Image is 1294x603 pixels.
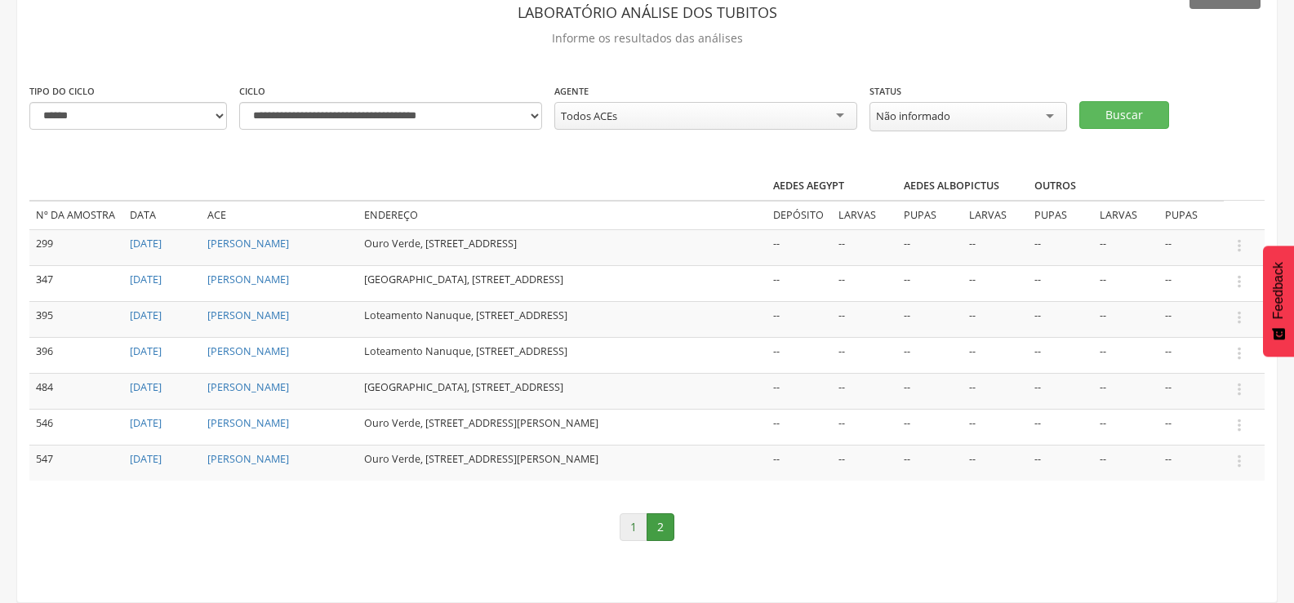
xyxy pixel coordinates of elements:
i:  [1230,380,1248,398]
td: -- [1028,229,1093,265]
td: -- [1093,409,1158,445]
td: -- [1093,373,1158,409]
a: [DATE] [130,416,162,430]
td: -- [832,409,897,445]
td: Ouro Verde, [STREET_ADDRESS][PERSON_NAME] [358,445,767,480]
td: -- [832,373,897,409]
td: Depósito [767,201,832,229]
td: -- [1158,265,1224,301]
label: Tipo do ciclo [29,85,95,98]
td: -- [963,229,1028,265]
td: ACE [201,201,358,229]
td: Pupas [1158,201,1224,229]
td: -- [1093,337,1158,373]
td: Larvas [1093,201,1158,229]
a: [PERSON_NAME] [207,452,289,466]
td: 395 [29,301,123,337]
td: Larvas [963,201,1028,229]
td: -- [897,301,963,337]
td: Loteamento Nanuque, [STREET_ADDRESS] [358,301,767,337]
p: Informe os resultados das análises [29,27,1265,50]
label: Ciclo [239,85,265,98]
td: Ouro Verde, [STREET_ADDRESS][PERSON_NAME] [358,409,767,445]
button: Feedback - Mostrar pesquisa [1263,246,1294,357]
td: 396 [29,337,123,373]
th: Aedes albopictus [897,172,1028,201]
a: [PERSON_NAME] [207,380,289,394]
td: -- [897,229,963,265]
a: [PERSON_NAME] [207,308,289,322]
td: Nº da amostra [29,201,123,229]
td: -- [963,337,1028,373]
a: 2 [647,513,674,541]
td: 347 [29,265,123,301]
td: -- [1158,229,1224,265]
label: Agente [554,85,589,98]
td: Larvas [832,201,897,229]
td: -- [1158,373,1224,409]
td: -- [767,373,832,409]
td: -- [963,373,1028,409]
a: [PERSON_NAME] [207,344,289,358]
a: [DATE] [130,308,162,322]
td: -- [897,409,963,445]
td: -- [767,301,832,337]
td: -- [1093,445,1158,480]
td: -- [897,265,963,301]
a: [DATE] [130,452,162,466]
a: [PERSON_NAME] [207,237,289,251]
td: -- [1158,445,1224,480]
td: -- [832,229,897,265]
td: -- [963,409,1028,445]
i:  [1230,452,1248,470]
td: [GEOGRAPHIC_DATA], [STREET_ADDRESS] [358,265,767,301]
a: 1 [620,513,647,541]
i:  [1230,308,1248,326]
th: Outros [1028,172,1158,201]
td: -- [767,409,832,445]
td: [GEOGRAPHIC_DATA], [STREET_ADDRESS] [358,373,767,409]
td: -- [1158,409,1224,445]
div: Todos ACEs [561,109,617,123]
a: [PERSON_NAME] [207,416,289,430]
a: [PERSON_NAME] [207,273,289,286]
td: -- [963,445,1028,480]
td: 299 [29,229,123,265]
td: Pupas [897,201,963,229]
a: [DATE] [130,273,162,286]
td: 546 [29,409,123,445]
td: Pupas [1028,201,1093,229]
td: -- [963,301,1028,337]
td: 484 [29,373,123,409]
td: Endereço [358,201,767,229]
td: -- [1028,373,1093,409]
i:  [1230,416,1248,434]
td: Data [123,201,201,229]
td: Loteamento Nanuque, [STREET_ADDRESS] [358,337,767,373]
td: -- [1028,409,1093,445]
a: [DATE] [130,344,162,358]
td: -- [1093,265,1158,301]
button: Buscar [1079,101,1169,129]
td: -- [1028,265,1093,301]
a: [DATE] [130,380,162,394]
td: -- [1028,445,1093,480]
td: -- [1158,337,1224,373]
td: Ouro Verde, [STREET_ADDRESS] [358,229,767,265]
td: 547 [29,445,123,480]
i:  [1230,237,1248,255]
td: -- [832,337,897,373]
td: -- [897,337,963,373]
td: -- [963,265,1028,301]
span: Feedback [1271,262,1286,319]
td: -- [897,445,963,480]
td: -- [767,229,832,265]
td: -- [1158,301,1224,337]
th: Aedes aegypt [767,172,897,201]
label: Status [869,85,901,98]
td: -- [1093,301,1158,337]
i:  [1230,273,1248,290]
td: -- [832,265,897,301]
a: [DATE] [130,237,162,251]
td: -- [767,337,832,373]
